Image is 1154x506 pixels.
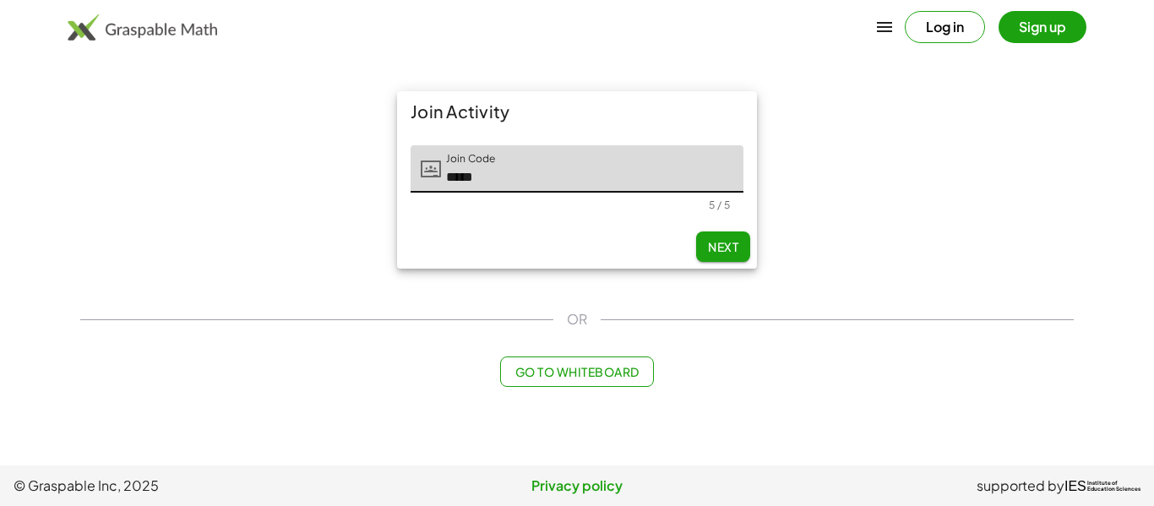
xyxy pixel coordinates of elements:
span: Institute of Education Sciences [1087,481,1140,492]
span: OR [567,309,587,329]
span: Go to Whiteboard [514,364,639,379]
a: Privacy policy [389,476,765,496]
div: 5 / 5 [709,199,730,211]
div: Join Activity [397,91,757,132]
a: IESInstitute ofEducation Sciences [1064,476,1140,496]
span: © Graspable Inc, 2025 [14,476,389,496]
button: Sign up [999,11,1086,43]
span: supported by [977,476,1064,496]
button: Next [696,231,750,262]
span: IES [1064,478,1086,494]
button: Log in [905,11,985,43]
span: Next [708,239,738,254]
button: Go to Whiteboard [500,356,653,387]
